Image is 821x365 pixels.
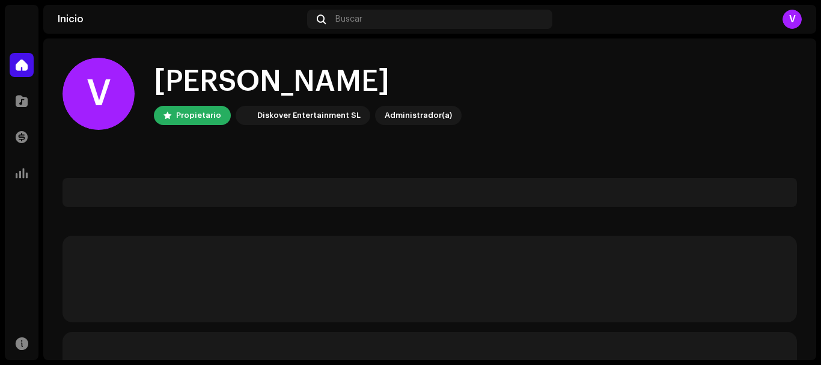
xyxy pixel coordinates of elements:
[385,108,452,123] div: Administrador(a)
[154,63,462,101] div: [PERSON_NAME]
[176,108,221,123] div: Propietario
[58,14,302,24] div: Inicio
[238,108,252,123] img: 297a105e-aa6c-4183-9ff4-27133c00f2e2
[783,10,802,29] div: V
[257,108,361,123] div: Diskover Entertainment SL
[335,14,362,24] span: Buscar
[63,58,135,130] div: V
